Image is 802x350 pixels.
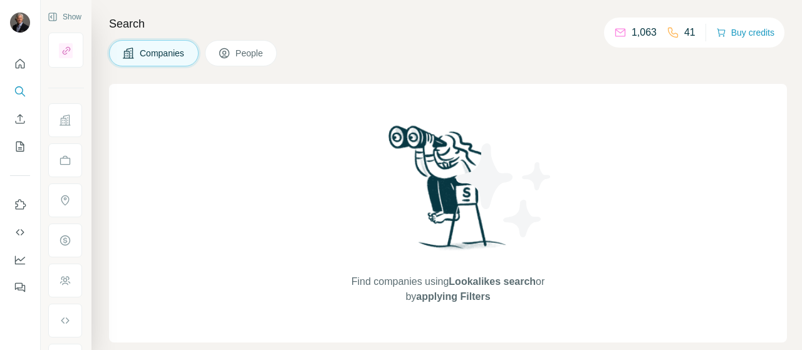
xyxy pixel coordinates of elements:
[632,25,657,40] p: 1,063
[10,135,30,158] button: My lists
[10,221,30,244] button: Use Surfe API
[416,291,490,302] span: applying Filters
[448,134,561,247] img: Surfe Illustration - Stars
[684,25,695,40] p: 41
[236,47,264,59] span: People
[383,122,513,262] img: Surfe Illustration - Woman searching with binoculars
[39,8,90,26] button: Show
[140,47,185,59] span: Companies
[10,249,30,271] button: Dashboard
[716,24,774,41] button: Buy credits
[449,276,536,287] span: Lookalikes search
[348,274,548,304] span: Find companies using or by
[10,276,30,299] button: Feedback
[109,15,787,33] h4: Search
[10,13,30,33] img: Avatar
[10,108,30,130] button: Enrich CSV
[10,80,30,103] button: Search
[10,53,30,75] button: Quick start
[10,193,30,216] button: Use Surfe on LinkedIn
